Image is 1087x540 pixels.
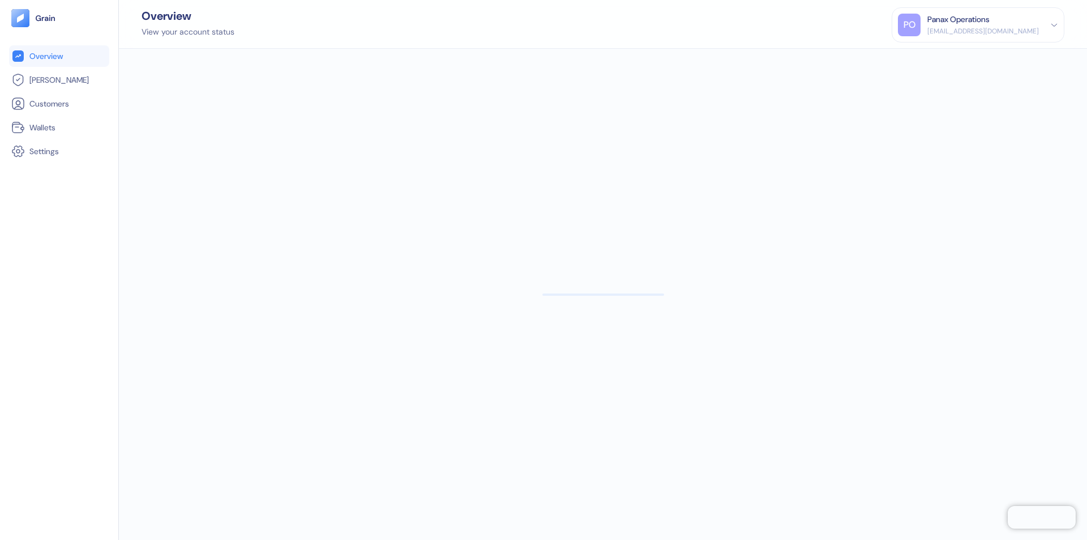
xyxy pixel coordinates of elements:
iframe: Chatra live chat [1008,506,1076,529]
a: Wallets [11,121,107,134]
a: [PERSON_NAME] [11,73,107,87]
img: logo-tablet-V2.svg [11,9,29,27]
a: Overview [11,49,107,63]
div: Overview [142,10,234,22]
img: logo [35,14,56,22]
span: [PERSON_NAME] [29,74,89,86]
span: Customers [29,98,69,109]
a: Settings [11,144,107,158]
div: View your account status [142,26,234,38]
div: Panax Operations [927,14,990,25]
span: Overview [29,50,63,62]
span: Wallets [29,122,55,133]
span: Settings [29,146,59,157]
div: PO [898,14,921,36]
a: Customers [11,97,107,110]
div: [EMAIL_ADDRESS][DOMAIN_NAME] [927,26,1039,36]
